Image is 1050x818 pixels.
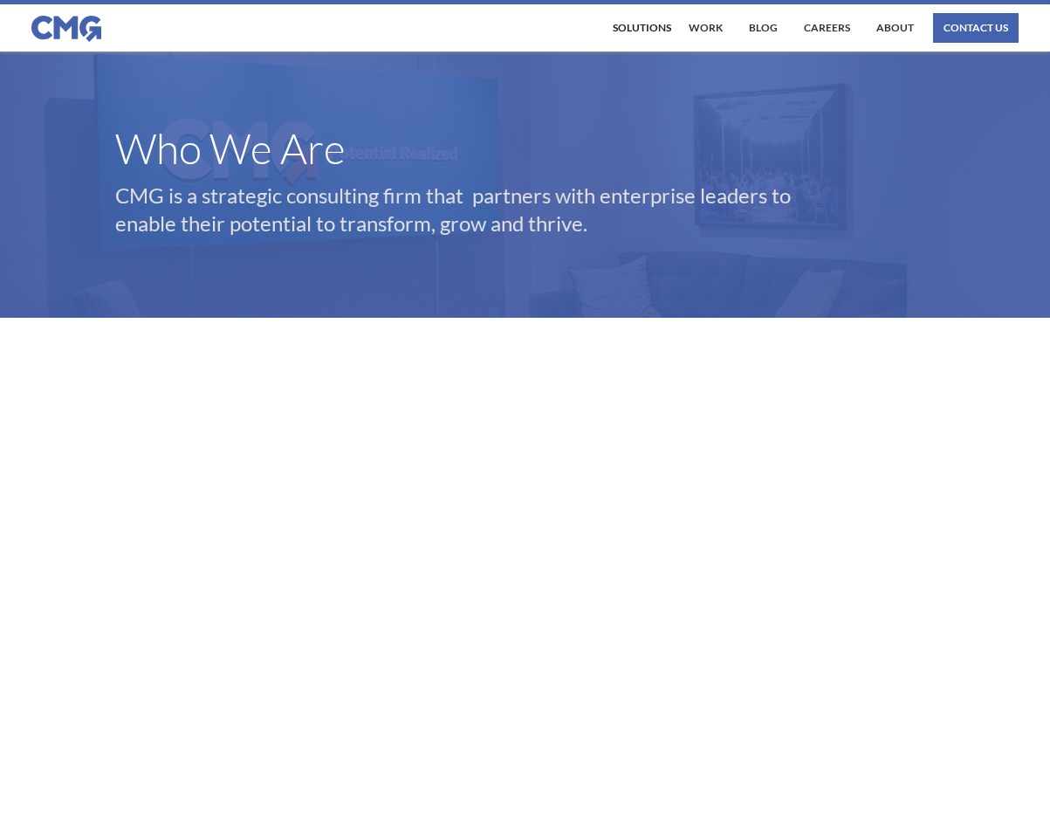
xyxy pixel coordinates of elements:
div: Solutions [613,23,671,33]
img: CMG logo in blue. [31,16,101,42]
a: Careers [800,13,854,43]
a: About [872,13,918,43]
a: Blog [745,13,782,43]
p: CMG is a strategic consulting firm that partners with enterprise leaders to enable their potentia... [115,182,848,237]
h1: Who We Are [115,133,936,164]
a: work [684,13,727,43]
div: contact us [944,23,1008,33]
